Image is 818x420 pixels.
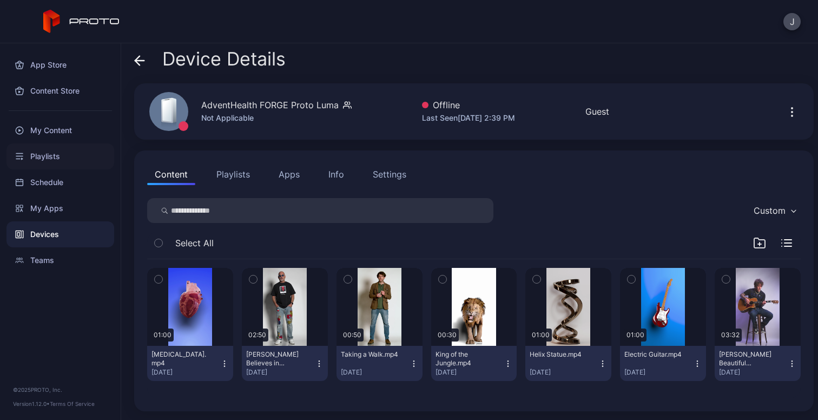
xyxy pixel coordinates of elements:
[530,350,589,359] div: Helix Statue.mp4
[6,78,114,104] a: Content Store
[201,99,339,111] div: AdventHealth FORGE Proto Luma
[436,368,504,377] div: [DATE]
[246,350,306,367] div: Howie Mandel Believes in Proto.mp4
[530,368,598,377] div: [DATE]
[328,168,344,181] div: Info
[783,13,801,30] button: J
[6,221,114,247] a: Devices
[6,143,114,169] a: Playlists
[341,350,400,359] div: Taking a Walk.mp4
[6,117,114,143] a: My Content
[246,368,315,377] div: [DATE]
[151,350,211,367] div: Human Heart.mp4
[147,346,233,381] button: [MEDICAL_DATA].mp4[DATE]
[373,168,406,181] div: Settings
[6,52,114,78] a: App Store
[147,163,195,185] button: Content
[321,163,352,185] button: Info
[525,346,611,381] button: Helix Statue.mp4[DATE]
[436,350,495,367] div: King of the Jungle.mp4
[6,195,114,221] a: My Apps
[13,401,50,407] span: Version 1.12.0 •
[719,368,788,377] div: [DATE]
[175,237,214,250] span: Select All
[719,350,779,367] div: Billy Morrison's Beautiful Disaster.mp4
[337,346,423,381] button: Taking a Walk.mp4[DATE]
[754,205,786,216] div: Custom
[209,163,258,185] button: Playlists
[422,111,515,124] div: Last Seen [DATE] 2:39 PM
[151,368,220,377] div: [DATE]
[585,105,609,118] div: Guest
[431,346,517,381] button: King of the Jungle.mp4[DATE]
[365,163,414,185] button: Settings
[271,163,307,185] button: Apps
[201,111,352,124] div: Not Applicable
[6,169,114,195] a: Schedule
[624,350,684,359] div: Electric Guitar.mp4
[715,346,801,381] button: [PERSON_NAME] Beautiful Disaster.mp4[DATE]
[50,401,95,407] a: Terms Of Service
[162,49,286,69] span: Device Details
[748,198,801,223] button: Custom
[624,368,693,377] div: [DATE]
[242,346,328,381] button: [PERSON_NAME] Believes in Proto.mp4[DATE]
[341,368,410,377] div: [DATE]
[620,346,706,381] button: Electric Guitar.mp4[DATE]
[13,385,108,394] div: © 2025 PROTO, Inc.
[6,247,114,273] a: Teams
[422,99,515,111] div: Offline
